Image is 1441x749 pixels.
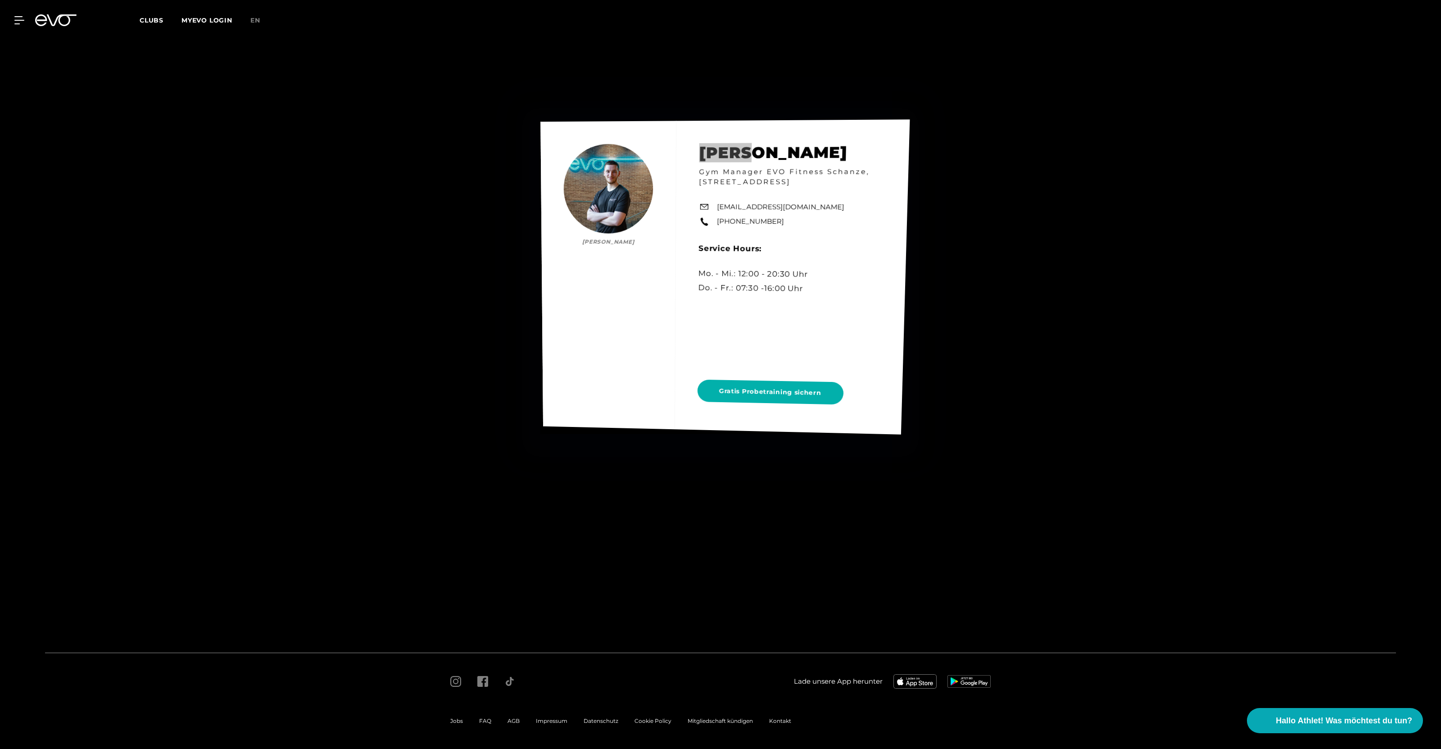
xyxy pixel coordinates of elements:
[698,373,847,411] a: Gratis Probetraining sichern
[140,16,181,24] a: Clubs
[450,717,463,724] a: Jobs
[634,717,671,724] a: Cookie Policy
[688,717,753,724] a: Mitgliedschaft kündigen
[947,675,991,688] img: evofitness app
[508,717,520,724] a: AGB
[250,15,271,26] a: en
[536,717,567,724] a: Impressum
[140,16,163,24] span: Clubs
[479,717,491,724] a: FAQ
[769,717,791,724] a: Kontakt
[717,202,844,212] a: [EMAIL_ADDRESS][DOMAIN_NAME]
[1276,715,1412,727] span: Hallo Athlet! Was möchtest du tun?
[794,676,883,687] span: Lade unsere App herunter
[584,717,618,724] a: Datenschutz
[893,674,937,689] img: evofitness app
[717,216,784,227] a: [PHONE_NUMBER]
[1247,708,1423,733] button: Hallo Athlet! Was möchtest du tun?
[250,16,260,24] span: en
[719,386,821,398] span: Gratis Probetraining sichern
[181,16,232,24] a: MYEVO LOGIN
